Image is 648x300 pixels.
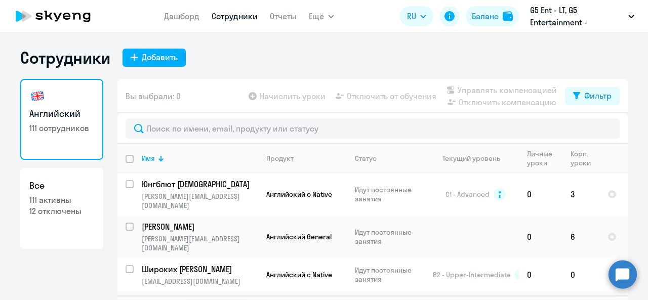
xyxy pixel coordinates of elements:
span: Ещё [309,10,324,22]
td: 0 [519,216,562,258]
span: B2 - Upper-Intermediate [433,270,511,279]
td: 6 [562,216,599,258]
p: 12 отключены [29,205,94,217]
a: Сотрудники [212,11,258,21]
a: Отчеты [270,11,297,21]
div: Имя [142,154,258,163]
td: 0 [562,258,599,291]
div: Текущий уровень [442,154,500,163]
h1: Сотрудники [20,48,110,68]
p: [PERSON_NAME][EMAIL_ADDRESS][DOMAIN_NAME] [142,234,258,252]
p: Идут постоянные занятия [355,185,424,203]
a: Дашборд [164,11,199,21]
a: Английский111 сотрудников [20,79,103,160]
span: C1 - Advanced [445,190,490,199]
div: Продукт [266,154,294,163]
button: Добавить [123,49,186,67]
p: 111 активны [29,194,94,205]
p: [PERSON_NAME][EMAIL_ADDRESS][DOMAIN_NAME] [142,192,258,210]
button: Фильтр [565,87,620,105]
div: Корп. уроки [571,149,599,167]
p: [EMAIL_ADDRESS][DOMAIN_NAME] [142,277,258,286]
button: RU [400,6,433,26]
td: 0 [519,173,562,216]
span: Английский с Native [266,270,332,279]
td: 3 [562,173,599,216]
p: 111 сотрудников [29,122,94,134]
p: Юнгблют [DEMOGRAPHIC_DATA] [142,179,256,190]
input: Поиск по имени, email, продукту или статусу [126,118,620,139]
div: Статус [355,154,377,163]
button: Ещё [309,6,334,26]
img: english [29,88,46,104]
span: Английский с Native [266,190,332,199]
p: [PERSON_NAME] [142,221,256,232]
p: G5 Ent - LT, G5 Entertainment - [GEOGRAPHIC_DATA] / G5 Holdings LTD [530,4,624,28]
div: Баланс [472,10,499,22]
div: Фильтр [584,90,612,102]
div: Добавить [142,51,178,63]
h3: Английский [29,107,94,120]
img: balance [503,11,513,21]
h3: Все [29,179,94,192]
span: Вы выбрали: 0 [126,90,181,102]
a: [PERSON_NAME] [142,221,258,232]
div: Текущий уровень [433,154,518,163]
a: Все111 активны12 отключены [20,168,103,249]
p: Идут постоянные занятия [355,266,424,284]
span: Английский General [266,232,332,241]
a: Широких [PERSON_NAME] [142,264,258,275]
div: Личные уроки [527,149,562,167]
td: 0 [519,258,562,291]
button: G5 Ent - LT, G5 Entertainment - [GEOGRAPHIC_DATA] / G5 Holdings LTD [525,4,639,28]
p: Широких [PERSON_NAME] [142,264,256,275]
a: Юнгблют [DEMOGRAPHIC_DATA] [142,179,258,190]
span: RU [407,10,416,22]
button: Балансbalance [466,6,519,26]
p: Идут постоянные занятия [355,228,424,246]
div: Имя [142,154,155,163]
